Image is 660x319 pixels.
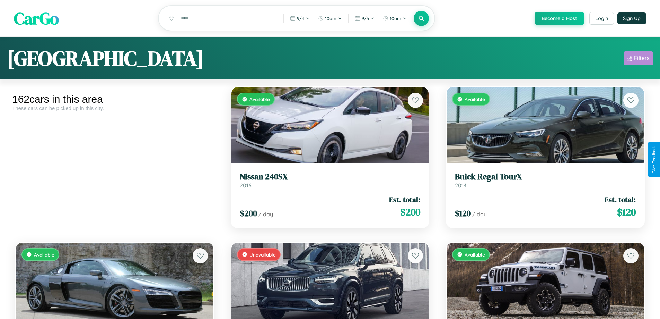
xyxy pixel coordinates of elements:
button: 9/4 [287,13,313,24]
h1: [GEOGRAPHIC_DATA] [7,44,204,73]
h3: Buick Regal TourX [455,172,636,182]
button: 10am [315,13,345,24]
h3: Nissan 240SX [240,172,421,182]
button: Sign Up [617,12,646,24]
a: Buick Regal TourX2014 [455,172,636,189]
span: Available [465,96,485,102]
span: 9 / 4 [297,16,304,21]
span: 2016 [240,182,252,189]
span: / day [472,211,487,218]
span: 2014 [455,182,467,189]
span: Est. total: [389,194,420,204]
span: 10am [390,16,401,21]
span: $ 120 [455,208,471,219]
span: / day [258,211,273,218]
span: Est. total: [605,194,636,204]
span: $ 120 [617,205,636,219]
div: Filters [634,55,650,62]
button: Login [589,12,614,25]
span: 10am [325,16,336,21]
a: Nissan 240SX2016 [240,172,421,189]
button: Become a Host [535,12,584,25]
div: These cars can be picked up in this city. [12,105,217,111]
span: Available [34,252,54,258]
span: Available [465,252,485,258]
span: $ 200 [240,208,257,219]
div: 162 cars in this area [12,93,217,105]
span: Available [249,96,270,102]
button: 9/5 [351,13,378,24]
button: Filters [624,51,653,65]
span: CarGo [14,7,59,30]
span: $ 200 [400,205,420,219]
span: Unavailable [249,252,276,258]
div: Give Feedback [652,145,657,174]
button: 10am [379,13,410,24]
span: 9 / 5 [362,16,369,21]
